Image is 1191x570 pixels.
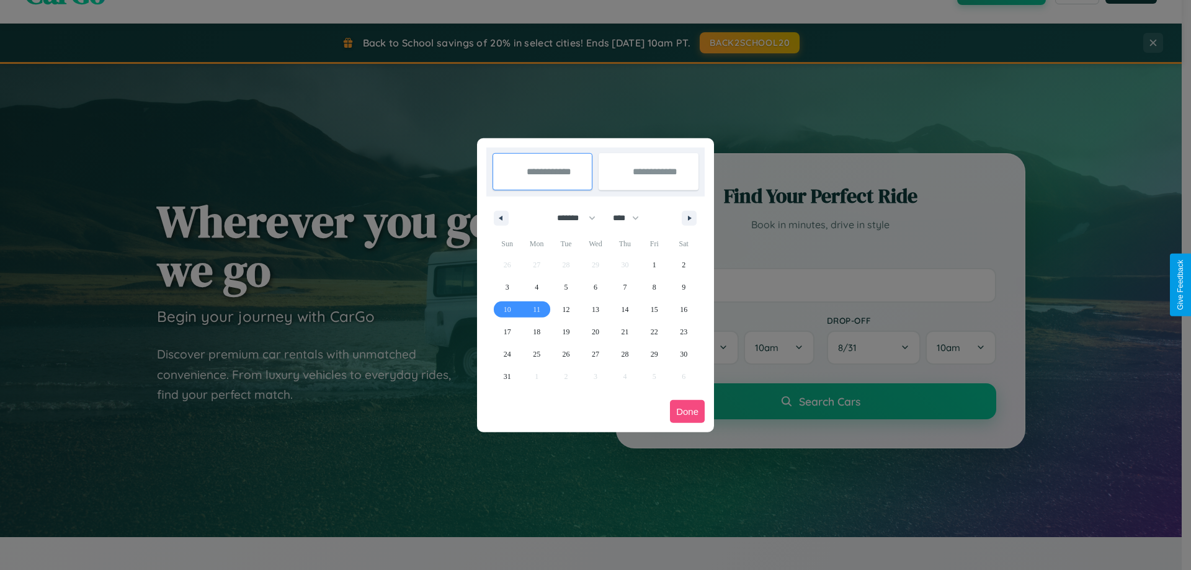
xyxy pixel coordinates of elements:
button: 14 [610,298,640,321]
span: 8 [653,276,656,298]
button: 10 [493,298,522,321]
button: 28 [610,343,640,365]
button: 6 [581,276,610,298]
button: 17 [493,321,522,343]
button: 11 [522,298,551,321]
span: 28 [621,343,628,365]
span: 10 [504,298,511,321]
button: 19 [551,321,581,343]
span: 17 [504,321,511,343]
button: 2 [669,254,698,276]
span: 22 [651,321,658,343]
button: 18 [522,321,551,343]
span: Thu [610,234,640,254]
span: 31 [504,365,511,388]
button: 23 [669,321,698,343]
button: 30 [669,343,698,365]
button: Done [670,400,705,423]
button: 27 [581,343,610,365]
button: 22 [640,321,669,343]
span: 12 [563,298,570,321]
button: 3 [493,276,522,298]
button: 5 [551,276,581,298]
span: 2 [682,254,685,276]
div: Give Feedback [1176,260,1185,310]
span: 16 [680,298,687,321]
span: Tue [551,234,581,254]
span: 21 [621,321,628,343]
span: 4 [535,276,538,298]
span: 20 [592,321,599,343]
button: 20 [581,321,610,343]
span: 26 [563,343,570,365]
span: 14 [621,298,628,321]
span: Mon [522,234,551,254]
button: 8 [640,276,669,298]
span: 18 [533,321,540,343]
span: 11 [533,298,540,321]
span: 1 [653,254,656,276]
button: 31 [493,365,522,388]
span: 15 [651,298,658,321]
span: Fri [640,234,669,254]
button: 21 [610,321,640,343]
button: 24 [493,343,522,365]
button: 4 [522,276,551,298]
span: 5 [564,276,568,298]
button: 7 [610,276,640,298]
span: 7 [623,276,627,298]
button: 12 [551,298,581,321]
span: Wed [581,234,610,254]
span: 29 [651,343,658,365]
span: 27 [592,343,599,365]
span: Sat [669,234,698,254]
button: 15 [640,298,669,321]
span: 13 [592,298,599,321]
button: 16 [669,298,698,321]
button: 26 [551,343,581,365]
span: 19 [563,321,570,343]
button: 13 [581,298,610,321]
span: 25 [533,343,540,365]
button: 1 [640,254,669,276]
span: 30 [680,343,687,365]
button: 9 [669,276,698,298]
button: 29 [640,343,669,365]
span: 9 [682,276,685,298]
button: 25 [522,343,551,365]
span: 3 [506,276,509,298]
span: Sun [493,234,522,254]
span: 6 [594,276,597,298]
span: 23 [680,321,687,343]
span: 24 [504,343,511,365]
